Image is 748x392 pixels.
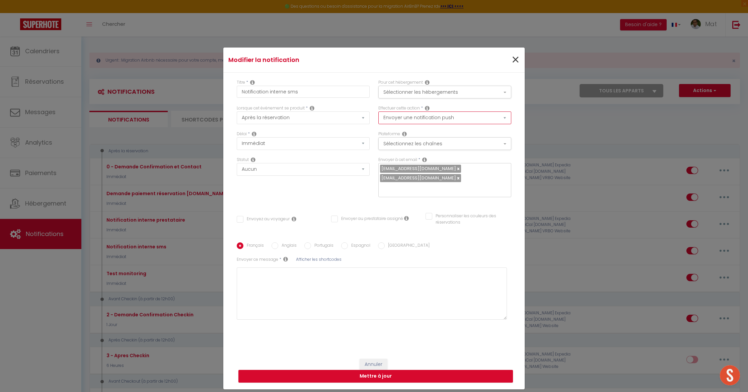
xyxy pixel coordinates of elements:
button: Mettre à jour [238,370,513,383]
label: Titre [237,79,245,86]
div: Ouvrir le chat [720,365,740,385]
i: Action Channel [402,131,407,137]
h4: Modifier la notification [228,55,420,65]
label: Anglais [278,242,297,250]
label: Pour cet hébergement [378,79,423,86]
i: Action Type [425,105,430,111]
button: Sélectionner les hébergements [378,86,511,98]
label: Effectuer cette action [378,105,420,111]
span: × [511,50,520,70]
label: Délai [237,131,247,137]
label: Français [243,242,264,250]
i: Sms [283,256,288,262]
label: Plateforme [378,131,400,137]
i: Recipient [422,157,427,162]
label: Espagnol [348,242,370,250]
label: [GEOGRAPHIC_DATA] [385,242,430,250]
span: [EMAIL_ADDRESS][DOMAIN_NAME] [381,165,456,172]
i: Booking status [251,157,255,162]
label: Lorsque cet événement se produit [237,105,305,111]
i: Envoyer au prestataire si il est assigné [404,216,409,221]
button: Annuler [360,359,387,370]
span: [EMAIL_ADDRESS][DOMAIN_NAME] [381,175,456,181]
label: Envoyer ce message [237,256,278,263]
label: Portugais [311,242,333,250]
i: This Rental [425,80,430,85]
button: Sélectionnez les chaînes [378,137,511,150]
i: Event Occur [310,105,314,111]
label: Statut [237,157,249,163]
i: Title [250,80,255,85]
label: Envoyer à cet email [378,157,417,163]
button: Close [511,53,520,67]
span: Afficher les shortcodes [296,256,342,262]
i: Envoyer au voyageur [292,216,296,222]
i: Action Time [252,131,256,137]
